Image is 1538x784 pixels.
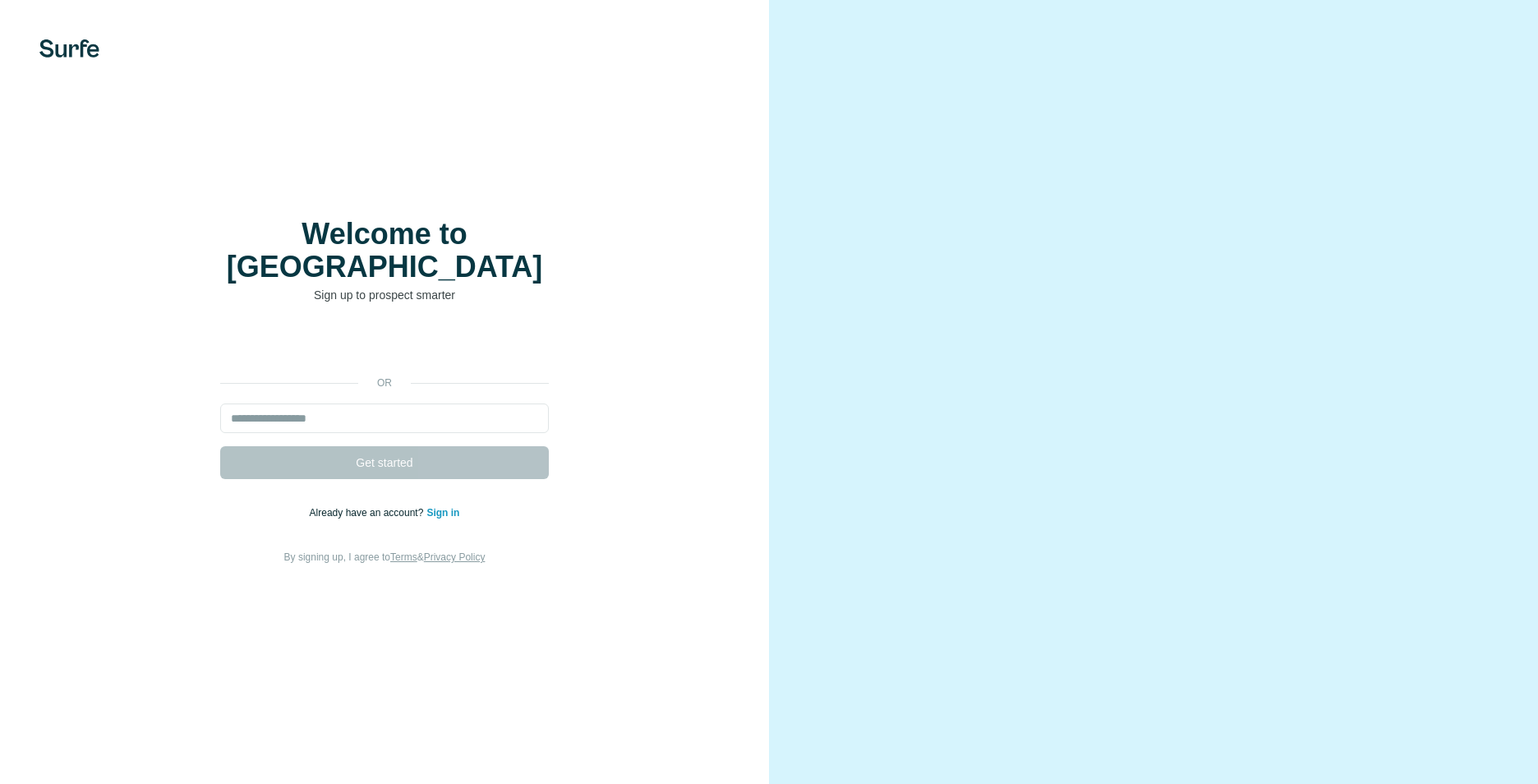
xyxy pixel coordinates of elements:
[220,218,549,284] h1: Welcome to [GEOGRAPHIC_DATA]
[1200,16,1522,185] iframe: Sign in with Google Dialogue
[39,39,99,58] img: Surfe's logo
[284,551,486,563] span: By signing up, I agree to &
[424,551,486,563] a: Privacy Policy
[220,287,549,303] p: Sign up to prospect smarter
[310,507,427,519] span: Already have an account?
[212,328,557,364] iframe: Sign in with Google Button
[358,376,411,390] p: or
[426,507,459,519] a: Sign in
[390,551,417,563] a: Terms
